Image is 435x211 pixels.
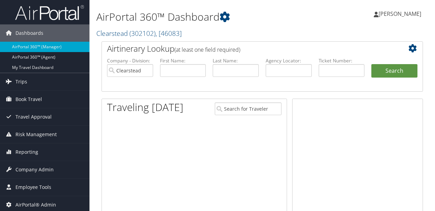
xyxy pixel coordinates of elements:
span: Trips [15,73,27,90]
span: Book Travel [15,91,42,108]
label: Agency Locator: [266,57,312,64]
span: Reporting [15,143,38,161]
a: Clearstead [96,29,182,38]
label: Last Name: [213,57,259,64]
span: [PERSON_NAME] [379,10,421,18]
button: Search [371,64,417,78]
span: Travel Approval [15,108,52,125]
h1: AirPortal 360™ Dashboard [96,10,318,24]
span: , [ 46083 ] [156,29,182,38]
h2: Airtinerary Lookup [107,43,391,54]
span: Employee Tools [15,179,51,196]
a: [PERSON_NAME] [374,3,428,24]
label: First Name: [160,57,206,64]
span: (at least one field required) [174,46,240,53]
label: Ticket Number: [319,57,365,64]
img: airportal-logo.png [15,4,84,21]
input: Search for Traveler [215,102,282,115]
span: Company Admin [15,161,54,178]
span: Dashboards [15,24,43,42]
span: Risk Management [15,126,57,143]
label: Company - Division: [107,57,153,64]
span: ( 302102 ) [129,29,156,38]
h1: Traveling [DATE] [107,100,183,114]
